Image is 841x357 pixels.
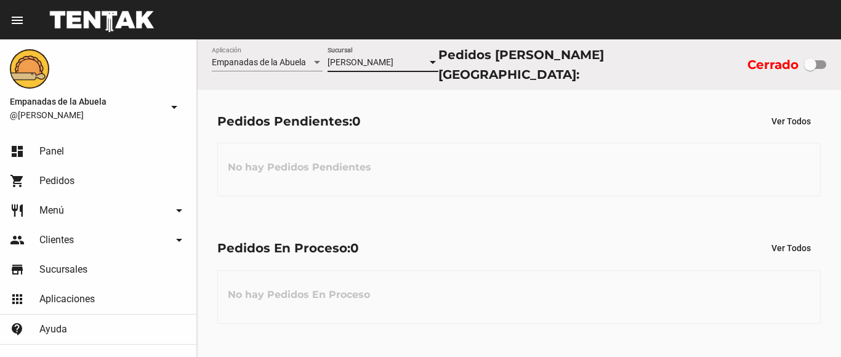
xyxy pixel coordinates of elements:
mat-icon: arrow_drop_down [167,100,182,114]
mat-icon: store [10,262,25,277]
span: Panel [39,145,64,158]
span: Aplicaciones [39,293,95,305]
h3: No hay Pedidos Pendientes [218,149,381,186]
label: Cerrado [747,55,799,74]
div: Pedidos En Proceso: [217,238,359,258]
span: Menú [39,204,64,217]
h3: No hay Pedidos En Proceso [218,276,380,313]
span: Pedidos [39,175,74,187]
mat-icon: arrow_drop_down [172,233,187,247]
span: Ver Todos [771,116,811,126]
mat-icon: people [10,233,25,247]
mat-icon: restaurant [10,203,25,218]
mat-icon: shopping_cart [10,174,25,188]
button: Ver Todos [762,110,821,132]
span: Empanadas de la Abuela [10,94,162,109]
span: Clientes [39,234,74,246]
img: f0136945-ed32-4f7c-91e3-a375bc4bb2c5.png [10,49,49,89]
button: Ver Todos [762,237,821,259]
span: [PERSON_NAME] [328,57,393,67]
div: Pedidos [PERSON_NAME][GEOGRAPHIC_DATA]: [438,45,742,84]
div: Pedidos Pendientes: [217,111,361,131]
span: Empanadas de la Abuela [212,57,306,67]
mat-icon: apps [10,292,25,307]
mat-icon: arrow_drop_down [172,203,187,218]
mat-icon: menu [10,13,25,28]
mat-icon: contact_support [10,322,25,337]
mat-icon: dashboard [10,144,25,159]
span: 0 [352,114,361,129]
span: 0 [350,241,359,255]
span: Ver Todos [771,243,811,253]
span: Ayuda [39,323,67,335]
span: @[PERSON_NAME] [10,109,162,121]
span: Sucursales [39,263,87,276]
